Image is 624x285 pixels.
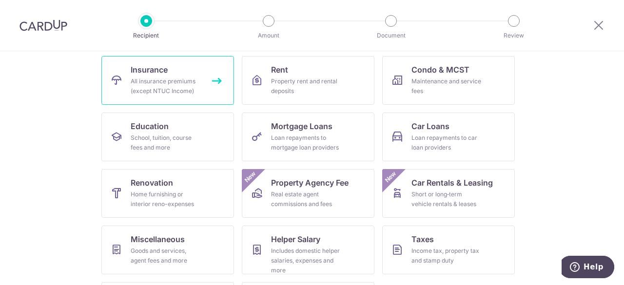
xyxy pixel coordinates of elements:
span: Car Rentals & Leasing [411,177,493,189]
span: New [242,169,258,185]
div: Loan repayments to car loan providers [411,133,482,152]
span: Car Loans [411,120,449,132]
div: Goods and services, agent fees and more [131,246,201,266]
a: Mortgage LoansLoan repayments to mortgage loan providers [242,113,374,161]
a: Helper SalaryIncludes domestic helper salaries, expenses and more [242,226,374,274]
div: Income tax, property tax and stamp duty [411,246,482,266]
span: Renovation [131,177,173,189]
a: TaxesIncome tax, property tax and stamp duty [382,226,515,274]
span: New [383,169,399,185]
div: Includes domestic helper salaries, expenses and more [271,246,341,275]
div: Real estate agent commissions and fees [271,190,341,209]
div: School, tuition, course fees and more [131,133,201,152]
span: Education [131,120,169,132]
div: Short or long‑term vehicle rentals & leases [411,190,482,209]
div: Loan repayments to mortgage loan providers [271,133,341,152]
a: Car Rentals & LeasingShort or long‑term vehicle rentals & leasesNew [382,169,515,218]
span: Miscellaneous [131,233,185,245]
a: RentProperty rent and rental deposits [242,56,374,105]
a: Property Agency FeeReal estate agent commissions and feesNew [242,169,374,218]
span: Mortgage Loans [271,120,332,132]
span: Condo & MCST [411,64,469,76]
span: Helper Salary [271,233,320,245]
p: Recipient [110,31,182,40]
a: InsuranceAll insurance premiums (except NTUC Income) [101,56,234,105]
span: Rent [271,64,288,76]
iframe: Opens a widget where you can find more information [562,256,614,280]
a: EducationSchool, tuition, course fees and more [101,113,234,161]
div: Maintenance and service fees [411,76,482,96]
a: RenovationHome furnishing or interior reno-expenses [101,169,234,218]
a: Condo & MCSTMaintenance and service fees [382,56,515,105]
span: Property Agency Fee [271,177,349,189]
p: Review [478,31,550,40]
div: Property rent and rental deposits [271,76,341,96]
a: MiscellaneousGoods and services, agent fees and more [101,226,234,274]
a: Car LoansLoan repayments to car loan providers [382,113,515,161]
span: Help [22,7,42,16]
div: Home furnishing or interior reno-expenses [131,190,201,209]
span: Insurance [131,64,168,76]
p: Amount [233,31,305,40]
span: Taxes [411,233,434,245]
p: Document [355,31,427,40]
div: All insurance premiums (except NTUC Income) [131,76,201,96]
img: CardUp [19,19,67,31]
